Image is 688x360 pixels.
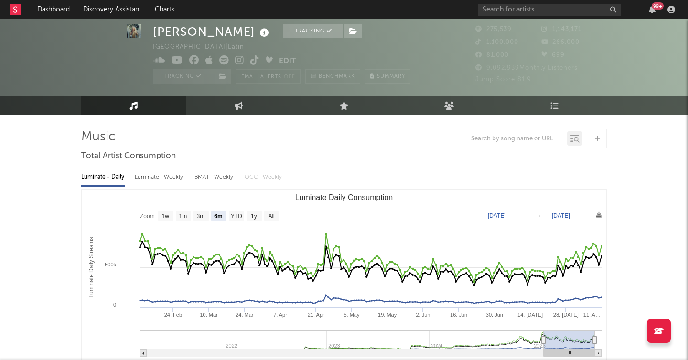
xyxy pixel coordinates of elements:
text: 24. Feb [164,312,182,318]
text: 1m [179,213,187,220]
button: Summary [365,69,410,84]
div: [GEOGRAPHIC_DATA] | Latin [153,42,255,53]
button: 99+ [649,6,656,13]
span: Summary [377,74,405,79]
text: Luminate Daily Streams [88,237,95,297]
button: Edit [279,55,296,67]
text: 24. Mar [236,312,254,318]
input: Search by song name or URL [466,135,567,143]
button: Email AlertsOff [236,69,301,84]
span: 275,539 [475,26,512,32]
span: 9,092,939 Monthly Listeners [475,65,578,71]
text: 5. May [344,312,360,318]
text: 3m [197,213,205,220]
button: Tracking [153,69,213,84]
text: 7. Apr [273,312,287,318]
div: Luminate - Weekly [135,169,185,185]
text: 16. Jun [450,312,467,318]
text: 30. Jun [486,312,503,318]
div: Luminate - Daily [81,169,125,185]
text: YTD [231,213,242,220]
text: 1y [251,213,257,220]
span: Total Artist Consumption [81,150,176,162]
text: [DATE] [488,212,506,219]
span: 266,000 [541,39,580,45]
span: 81,000 [475,52,509,58]
span: 1,143,171 [541,26,581,32]
text: 0 [113,302,116,307]
text: 28. [DATE] [553,312,579,318]
text: 14. [DATE] [517,312,543,318]
a: Benchmark [305,69,360,84]
text: All [268,213,274,220]
text: → [536,212,541,219]
text: [DATE] [552,212,570,219]
div: BMAT - Weekly [194,169,235,185]
div: [PERSON_NAME] [153,24,271,40]
input: Search for artists [478,4,621,16]
text: 500k [105,262,116,267]
span: 1,100,000 [475,39,518,45]
text: 1w [162,213,170,220]
em: Off [284,74,295,80]
span: 699 [541,52,565,58]
text: 19. May [378,312,397,318]
text: Luminate Daily Consumption [295,193,393,201]
text: Zoom [140,213,155,220]
button: Tracking [283,24,343,38]
text: 10. Mar [200,312,218,318]
span: Jump Score: 81.9 [475,76,531,83]
span: Benchmark [319,71,355,83]
text: 6m [214,213,222,220]
div: 99 + [652,2,664,10]
text: 21. Apr [308,312,324,318]
text: 11. A… [583,312,601,318]
text: 2. Jun [416,312,430,318]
